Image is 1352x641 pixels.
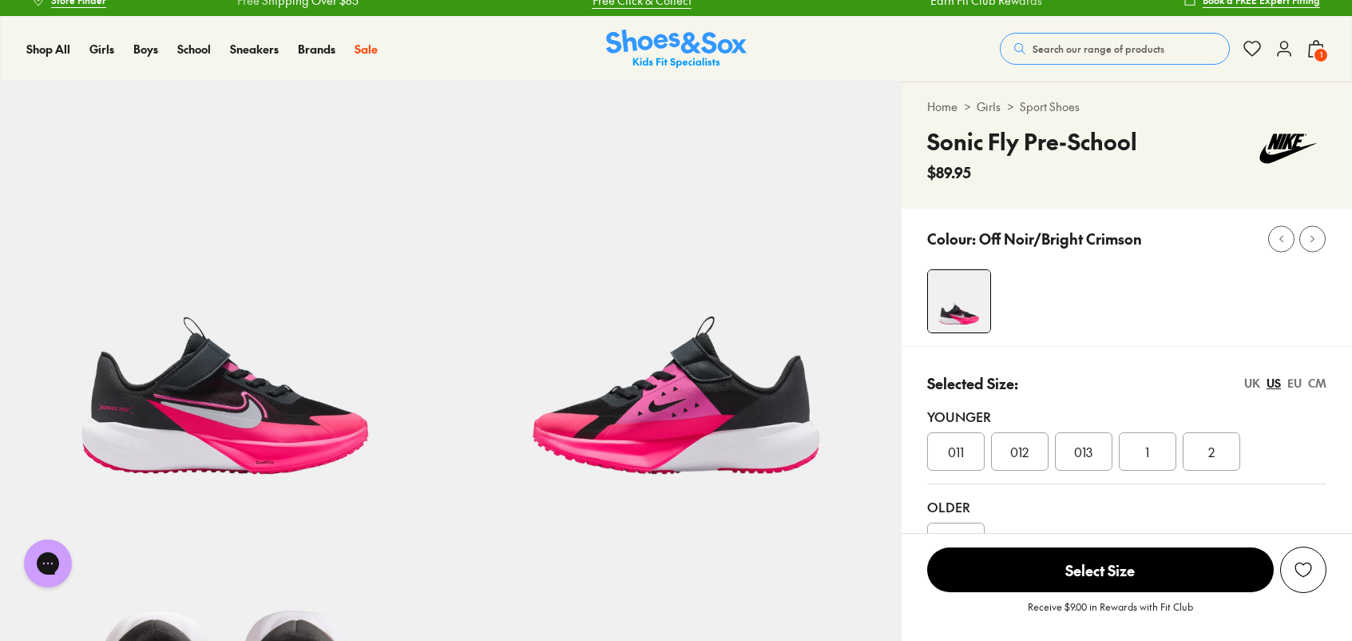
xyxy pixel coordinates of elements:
[1250,125,1326,173] img: Vendor logo
[298,41,335,57] span: Brands
[450,82,901,532] img: 5-553361_1
[355,41,378,57] span: Sale
[1028,599,1193,628] p: Receive $9.00 in Rewards with Fit Club
[1267,375,1281,392] div: US
[355,41,378,58] a: Sale
[133,41,158,57] span: Boys
[1208,442,1215,461] span: 2
[927,372,1018,394] p: Selected Size:
[1308,375,1326,392] div: CM
[177,41,211,58] a: School
[89,41,114,57] span: Girls
[1033,42,1164,56] span: Search our range of products
[230,41,279,57] span: Sneakers
[1000,33,1230,65] button: Search our range of products
[1280,547,1326,593] button: Add to Wishlist
[298,41,335,58] a: Brands
[1306,31,1326,66] button: 1
[89,41,114,58] a: Girls
[948,442,964,461] span: 011
[927,98,1326,115] div: > >
[26,41,70,58] a: Shop All
[1313,47,1329,63] span: 1
[927,547,1274,593] button: Select Size
[26,41,70,57] span: Shop All
[177,41,211,57] span: School
[1010,442,1029,461] span: 012
[1074,442,1092,461] span: 013
[1244,375,1260,392] div: UK
[928,270,990,332] img: 4-553360_1
[927,228,976,249] p: Colour:
[927,98,958,115] a: Home
[606,30,747,69] img: SNS_Logo_Responsive.svg
[1287,375,1302,392] div: EU
[927,125,1137,158] h4: Sonic Fly Pre-School
[927,407,1326,426] div: Younger
[606,30,747,69] a: Shoes & Sox
[977,98,1001,115] a: Girls
[927,161,971,183] span: $89.95
[1145,442,1149,461] span: 1
[979,228,1142,249] p: Off Noir/Bright Crimson
[927,547,1274,592] span: Select Size
[230,41,279,58] a: Sneakers
[133,41,158,58] a: Boys
[1020,98,1080,115] a: Sport Shoes
[953,532,959,551] span: 3
[927,497,1326,516] div: Older
[16,534,80,593] iframe: Gorgias live chat messenger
